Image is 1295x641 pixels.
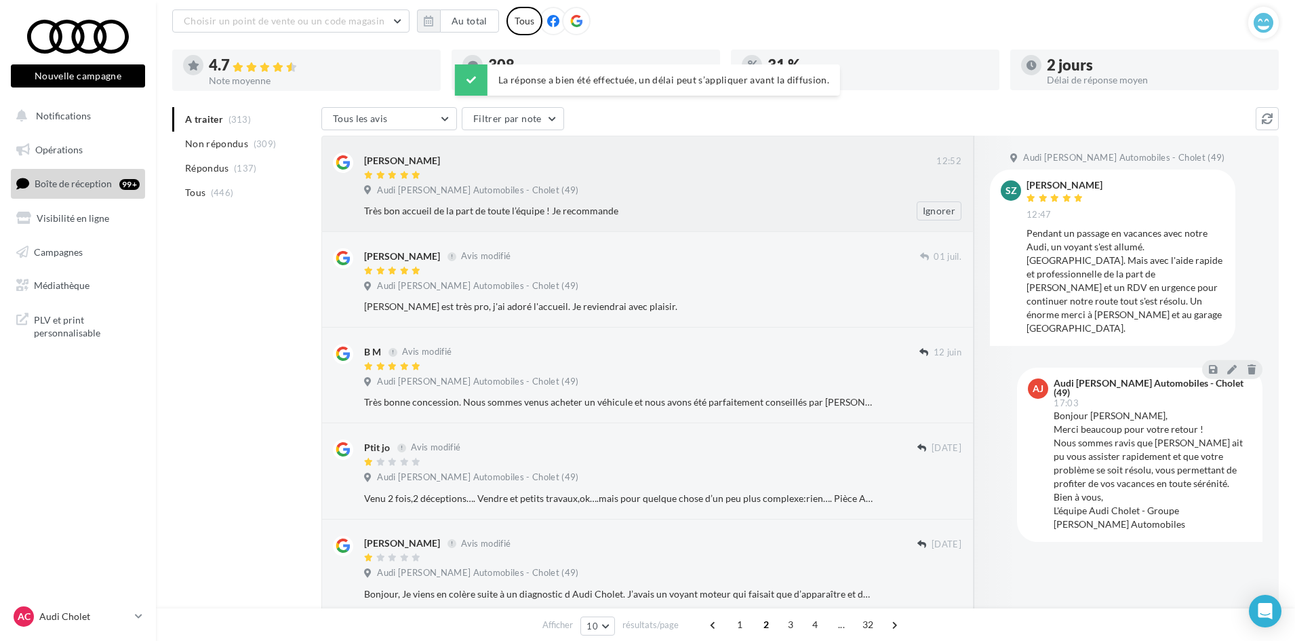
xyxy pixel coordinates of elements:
[18,610,31,623] span: AC
[1054,409,1252,531] div: Bonjour [PERSON_NAME], Merci beaucoup pour votre retour ! Nous sommes ravis que [PERSON_NAME] ait...
[35,178,112,189] span: Boîte de réception
[8,305,148,345] a: PLV et print personnalisable
[364,441,390,454] div: Ptit jo
[462,107,564,130] button: Filtrer par note
[1047,75,1268,85] div: Délai de réponse moyen
[755,614,777,636] span: 2
[586,621,598,632] span: 10
[185,137,248,151] span: Non répondus
[804,614,826,636] span: 4
[1005,184,1017,197] span: SZ
[1249,595,1281,627] div: Open Intercom Messenger
[11,604,145,629] a: AC Audi Cholet
[768,58,989,73] div: 31 %
[209,76,430,85] div: Note moyenne
[1027,227,1224,335] div: Pendant un passage en vacances avec notre Audi, un voyant s'est allumé. [GEOGRAPHIC_DATA]. Mais a...
[377,280,578,292] span: Audi [PERSON_NAME] Automobiles - Cholet (49)
[34,246,83,257] span: Campagnes
[936,155,961,168] span: 12:52
[402,347,452,357] span: Avis modifié
[8,238,148,267] a: Campagnes
[377,567,578,579] span: Audi [PERSON_NAME] Automobiles - Cholet (49)
[768,75,989,85] div: Taux de réponse
[934,251,961,263] span: 01 juil.
[254,138,277,149] span: (309)
[417,9,499,33] button: Au total
[580,617,615,636] button: 10
[377,471,578,484] span: Audi [PERSON_NAME] Automobiles - Cholet (49)
[542,619,573,632] span: Afficher
[857,614,879,636] span: 32
[34,279,89,291] span: Médiathèque
[234,163,257,174] span: (137)
[934,347,961,359] span: 12 juin
[35,144,83,155] span: Opérations
[34,311,140,340] span: PLV et print personnalisable
[364,204,873,218] div: Très bon accueil de la part de toute l’équipe ! Je recommande
[8,136,148,164] a: Opérations
[37,212,109,224] span: Visibilité en ligne
[11,64,145,88] button: Nouvelle campagne
[831,614,852,636] span: ...
[8,204,148,233] a: Visibilité en ligne
[729,614,751,636] span: 1
[1054,378,1249,397] div: Audi [PERSON_NAME] Automobiles - Cholet (49)
[1054,399,1079,408] span: 17:03
[1027,180,1102,190] div: [PERSON_NAME]
[8,169,148,198] a: Boîte de réception99+
[622,619,679,632] span: résultats/page
[185,161,229,175] span: Répondus
[364,250,440,263] div: [PERSON_NAME]
[461,538,511,549] span: Avis modifié
[780,614,801,636] span: 3
[455,64,840,96] div: La réponse a bien été effectuée, un délai peut s’appliquer avant la diffusion.
[211,187,234,198] span: (446)
[364,345,381,359] div: B M
[411,442,460,453] span: Avis modifié
[185,186,205,199] span: Tous
[36,110,91,121] span: Notifications
[364,300,873,313] div: [PERSON_NAME] est très pro, j'ai adoré l'accueil. Je reviendrai avec plaisir.
[932,442,961,454] span: [DATE]
[932,539,961,551] span: [DATE]
[119,179,140,190] div: 99+
[321,107,457,130] button: Tous les avis
[440,9,499,33] button: Au total
[1023,152,1224,164] span: Audi [PERSON_NAME] Automobiles - Cholet (49)
[364,492,873,505] div: Venu 2 fois,2 déceptions…. Vendre et petits travaux,ok….mais pour quelque chose d’un peu plus com...
[1047,58,1268,73] div: 2 jours
[461,251,511,262] span: Avis modifié
[1027,209,1052,221] span: 12:47
[917,201,961,220] button: Ignorer
[209,58,430,73] div: 4.7
[377,376,578,388] span: Audi [PERSON_NAME] Automobiles - Cholet (49)
[172,9,410,33] button: Choisir un point de vente ou un code magasin
[8,271,148,300] a: Médiathèque
[8,102,142,130] button: Notifications
[506,7,542,35] div: Tous
[364,587,873,601] div: Bonjour, Je viens en colère suite à un diagnostic d Audi Cholet. J’avais un voyant moteur qui fai...
[364,154,440,168] div: [PERSON_NAME]
[488,58,709,73] div: 308
[377,184,578,197] span: Audi [PERSON_NAME] Automobiles - Cholet (49)
[364,395,873,409] div: Très bonne concession. Nous sommes venus acheter un véhicule et nous avons été parfaitement conse...
[39,610,129,623] p: Audi Cholet
[1033,382,1043,395] span: AJ
[333,113,388,124] span: Tous les avis
[184,15,384,26] span: Choisir un point de vente ou un code magasin
[364,537,440,550] div: [PERSON_NAME]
